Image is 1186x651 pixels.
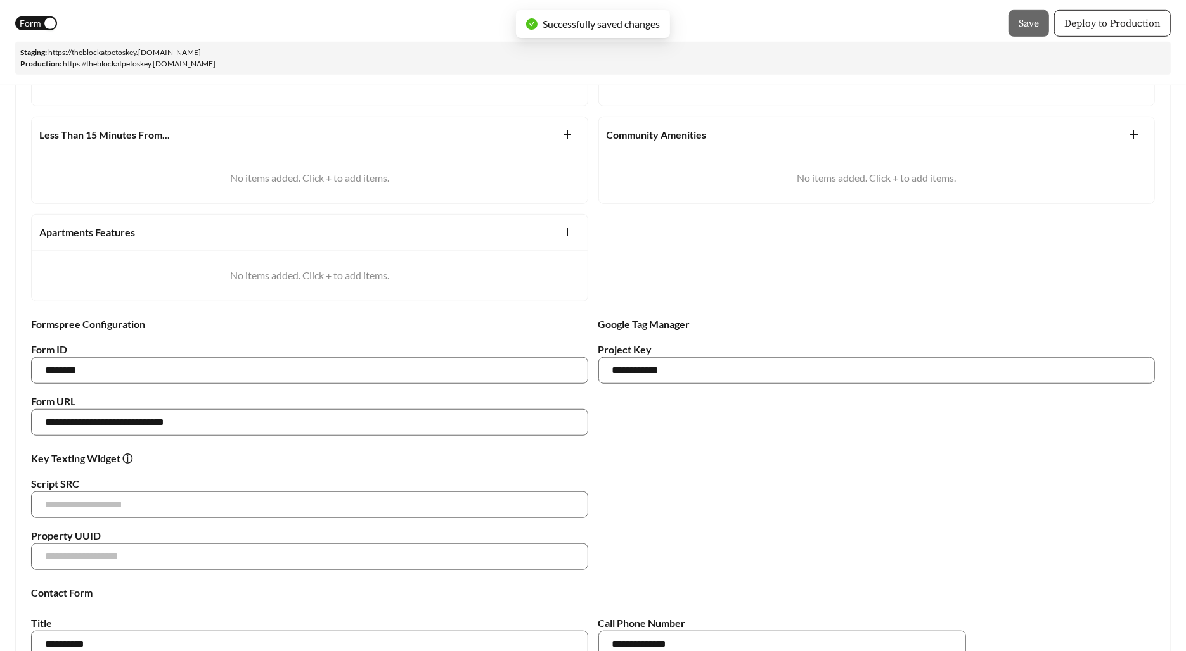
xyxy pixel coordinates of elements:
span: No items added. Click + to add items. [39,160,580,196]
span: No items added. Click + to add items. [39,258,580,293]
strong: Contact Form [31,586,93,598]
strong: Form ID [31,343,67,355]
span: plus [555,227,579,237]
strong: Less Than 15 Minutes From... [39,129,170,141]
button: plus [555,122,580,148]
strong: Script SRC [31,477,79,490]
strong: Production: [20,59,61,68]
strong: Key Texting Widget [31,452,132,464]
span: plus [555,130,579,140]
span: check-circle [526,18,538,30]
a: https://theblockatpetoskey.[DOMAIN_NAME] [48,47,201,57]
strong: Property UUID [31,529,101,541]
strong: Project Key [598,343,652,355]
span: Successfully saved changes [543,18,660,30]
strong: Formspree Configuration [31,318,145,330]
strong: Call Phone Number [598,617,686,629]
span: Form [20,16,41,30]
button: Deploy to Production [1054,10,1171,37]
strong: Apartments Features [39,226,135,238]
span: ⓘ [122,452,132,464]
a: https://theblockatpetoskey.[DOMAIN_NAME] [63,59,216,68]
strong: Staging: [20,47,47,57]
strong: Community Amenities [607,129,707,141]
span: plus [1122,130,1146,140]
strong: Form URL [31,395,75,407]
button: plus [1121,122,1147,148]
button: plus [555,220,580,245]
button: Save [1009,10,1049,37]
span: No items added. Click + to add items. [607,160,1147,196]
strong: Title [31,617,52,629]
strong: Google Tag Manager [598,318,690,330]
span: Deploy to Production [1064,16,1161,31]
